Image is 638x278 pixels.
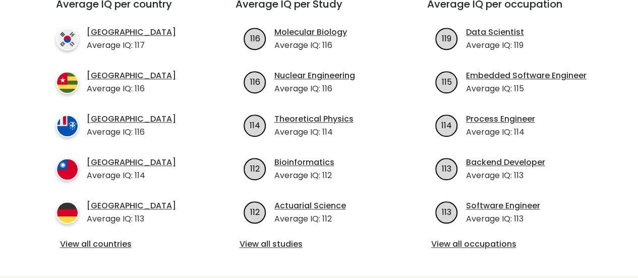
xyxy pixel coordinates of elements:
[466,170,545,182] p: Average IQ: 113
[250,32,260,44] text: 116
[56,28,79,50] img: country
[56,201,79,224] img: country
[87,156,176,169] a: [GEOGRAPHIC_DATA]
[466,156,545,169] a: Backend Developer
[87,213,176,225] p: Average IQ: 113
[466,70,587,82] a: Embedded Software Engineer
[250,76,260,87] text: 116
[250,119,260,131] text: 114
[274,213,346,225] p: Average IQ: 112
[466,39,524,51] p: Average IQ: 119
[466,83,587,95] p: Average IQ: 115
[274,170,334,182] p: Average IQ: 112
[274,70,355,82] a: Nuclear Engineering
[87,126,176,138] p: Average IQ: 116
[87,113,176,125] a: [GEOGRAPHIC_DATA]
[466,26,524,38] a: Data Scientist
[56,115,79,137] img: country
[442,162,451,174] text: 113
[87,70,176,82] a: [GEOGRAPHIC_DATA]
[250,206,260,217] text: 112
[466,113,535,125] a: Process Engineer
[466,200,540,212] a: Software Engineer
[250,162,260,174] text: 112
[441,76,451,87] text: 115
[87,26,176,38] a: [GEOGRAPHIC_DATA]
[466,126,535,138] p: Average IQ: 114
[274,83,355,95] p: Average IQ: 116
[60,238,195,250] a: View all countries
[56,158,79,181] img: country
[240,238,399,250] a: View all studies
[87,83,176,95] p: Average IQ: 116
[466,213,540,225] p: Average IQ: 113
[274,126,354,138] p: Average IQ: 114
[274,156,334,169] a: Bioinformatics
[274,113,354,125] a: Theoretical Physics
[441,119,452,131] text: 114
[56,71,79,94] img: country
[87,170,176,182] p: Average IQ: 114
[87,200,176,212] a: [GEOGRAPHIC_DATA]
[274,200,346,212] a: Actuarial Science
[431,238,591,250] a: View all occupations
[442,32,451,44] text: 119
[274,39,347,51] p: Average IQ: 116
[87,39,176,51] p: Average IQ: 117
[274,26,347,38] a: Molecular Biology
[442,206,451,217] text: 113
